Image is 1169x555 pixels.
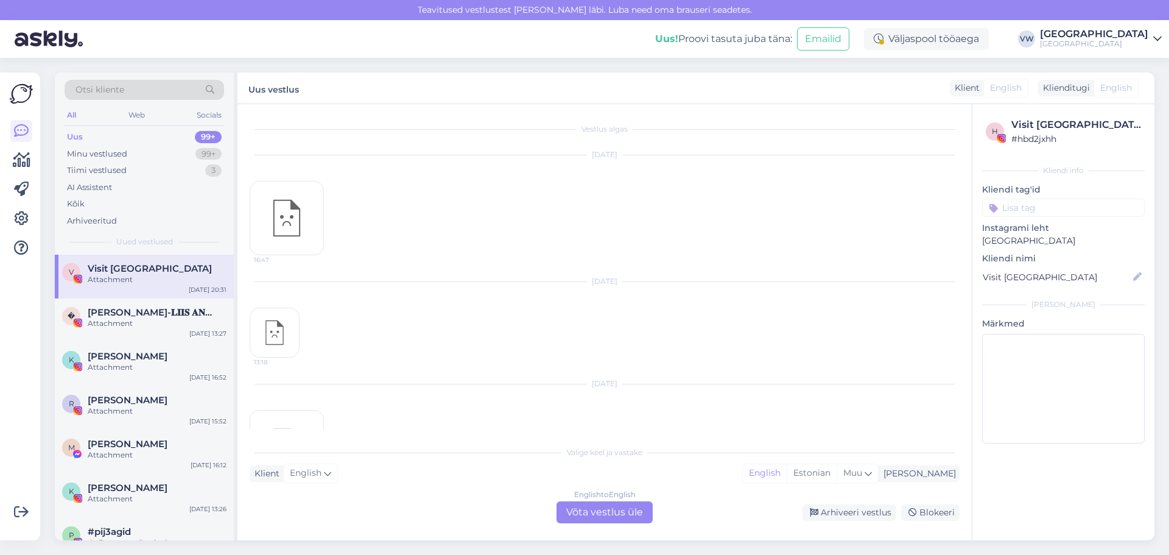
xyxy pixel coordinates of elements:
[864,28,989,50] div: Väljaspool tööaega
[67,164,127,177] div: Tiimi vestlused
[65,107,79,123] div: All
[88,439,167,450] span: Mohsin Mia
[67,131,83,143] div: Uus
[88,395,167,406] span: Raili Roosmaa
[982,299,1145,310] div: [PERSON_NAME]
[250,467,279,480] div: Klient
[982,165,1145,176] div: Kliendi info
[1040,29,1148,39] div: [GEOGRAPHIC_DATA]
[797,27,849,51] button: Emailid
[68,443,75,452] span: M
[983,270,1131,284] input: Lisa nimi
[88,263,212,274] span: Visit Pärnu
[901,504,960,521] div: Blokeeri
[982,183,1145,196] p: Kliendi tag'id
[88,406,226,417] div: Attachment
[126,107,147,123] div: Web
[88,362,226,373] div: Attachment
[88,483,167,493] span: Karin Blande
[1100,82,1132,94] span: English
[950,82,980,94] div: Klient
[67,148,127,160] div: Minu vestlused
[75,83,124,96] span: Otsi kliente
[189,285,226,294] div: [DATE] 20:31
[88,274,226,285] div: Attachment
[982,235,1145,247] p: [GEOGRAPHIC_DATA]
[250,149,960,160] div: [DATE]
[116,236,173,247] span: Uued vestlused
[69,399,74,408] span: R
[67,198,85,210] div: Kõik
[1018,30,1035,48] div: VW
[67,182,112,194] div: AI Assistent
[195,131,222,143] div: 99+
[1040,29,1162,49] a: [GEOGRAPHIC_DATA][GEOGRAPHIC_DATA]
[67,215,117,227] div: Arhiveeritud
[69,355,74,364] span: K
[982,222,1145,235] p: Instagrami leht
[250,447,960,458] div: Valige keel ja vastake
[990,82,1022,94] span: English
[574,489,636,500] div: English to English
[655,33,678,44] b: Uus!
[250,378,960,389] div: [DATE]
[189,417,226,426] div: [DATE] 15:52
[1011,118,1141,132] div: Visit [GEOGRAPHIC_DATA]
[879,467,956,480] div: [PERSON_NAME]
[1011,132,1141,146] div: # hbd2jxhh
[68,311,75,320] span: �
[88,307,214,318] span: 𝐀𝐍𝐍𝐀-𝐋𝐈𝐈𝐒 𝐀𝐍𝐍𝐔𝐒
[992,127,998,136] span: h
[194,107,224,123] div: Socials
[802,504,896,521] div: Arhiveeri vestlus
[88,493,226,504] div: Attachment
[250,276,960,287] div: [DATE]
[10,82,33,105] img: Askly Logo
[88,318,226,329] div: Attachment
[982,317,1145,330] p: Märkmed
[69,487,74,496] span: K
[556,501,653,523] div: Võta vestlus üle
[195,148,222,160] div: 99+
[88,450,226,461] div: Attachment
[189,373,226,382] div: [DATE] 16:52
[254,255,300,264] span: 16:47
[787,464,837,483] div: Estonian
[69,531,74,540] span: p
[250,308,299,357] img: attachment
[189,329,226,338] div: [DATE] 13:27
[1038,82,1090,94] div: Klienditugi
[1040,39,1148,49] div: [GEOGRAPHIC_DATA]
[88,351,167,362] span: Katri Kägo
[982,199,1145,217] input: Lisa tag
[254,358,300,367] span: 13:18
[982,252,1145,265] p: Kliendi nimi
[290,467,321,480] span: English
[250,124,960,135] div: Vestlus algas
[655,32,792,46] div: Proovi tasuta juba täna:
[191,461,226,470] div: [DATE] 16:12
[69,267,74,277] span: V
[248,80,299,96] label: Uus vestlus
[205,164,222,177] div: 3
[843,467,862,478] span: Muu
[88,526,131,537] span: #pij3agid
[743,464,787,483] div: English
[189,504,226,514] div: [DATE] 13:26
